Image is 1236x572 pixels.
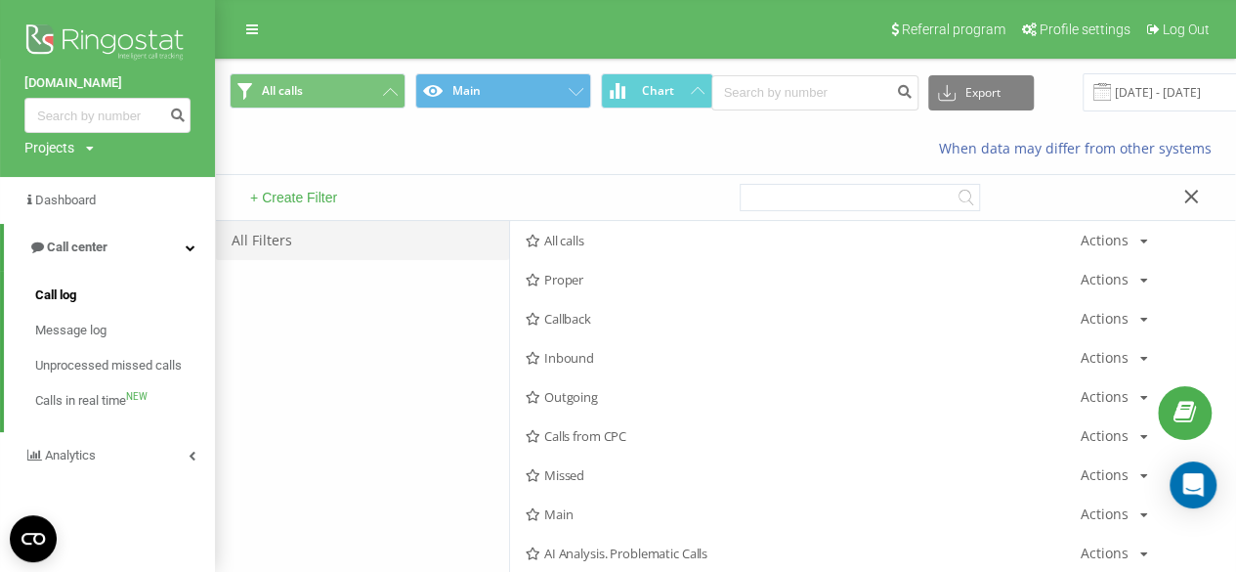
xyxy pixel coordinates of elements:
[35,193,96,207] span: Dashboard
[24,73,191,93] a: [DOMAIN_NAME]
[601,73,713,109] button: Chart
[1081,273,1129,286] div: Actions
[45,448,96,462] span: Analytics
[902,22,1005,37] span: Referral program
[526,547,1081,560] span: AI Analysis. Problematic Calls
[47,240,107,254] span: Call center
[526,351,1081,365] span: Inbound
[262,83,303,99] span: All calls
[1177,188,1206,208] button: Close
[939,139,1221,157] a: When data may differ from other systems
[35,278,215,313] a: Call log
[35,313,215,348] a: Message log
[415,73,591,109] button: Main
[526,507,1081,521] span: Main
[35,391,126,411] span: Calls in real time
[1081,507,1129,521] div: Actions
[10,515,57,562] button: Open CMP widget
[928,75,1034,110] button: Export
[24,98,191,133] input: Search by number
[1040,22,1130,37] span: Profile settings
[711,75,918,110] input: Search by number
[230,73,405,109] button: All calls
[1081,429,1129,443] div: Actions
[1081,390,1129,404] div: Actions
[35,383,215,418] a: Calls in real timeNEW
[1081,312,1129,326] div: Actions
[526,390,1081,404] span: Outgoing
[526,234,1081,247] span: All calls
[24,20,191,68] img: Ringostat logo
[4,224,215,271] a: Call center
[526,468,1081,482] span: Missed
[35,348,215,383] a: Unprocessed missed calls
[1081,468,1129,482] div: Actions
[35,356,182,375] span: Unprocessed missed calls
[526,429,1081,443] span: Calls from CPC
[1081,234,1129,247] div: Actions
[35,286,76,305] span: Call log
[216,221,509,260] div: All Filters
[526,312,1081,326] span: Callback
[642,84,674,98] span: Chart
[1170,462,1216,508] div: Open Intercom Messenger
[244,189,343,206] button: + Create Filter
[1163,22,1210,37] span: Log Out
[35,321,107,340] span: Message log
[526,273,1081,286] span: Proper
[24,138,74,157] div: Projects
[1081,547,1129,560] div: Actions
[1081,351,1129,365] div: Actions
